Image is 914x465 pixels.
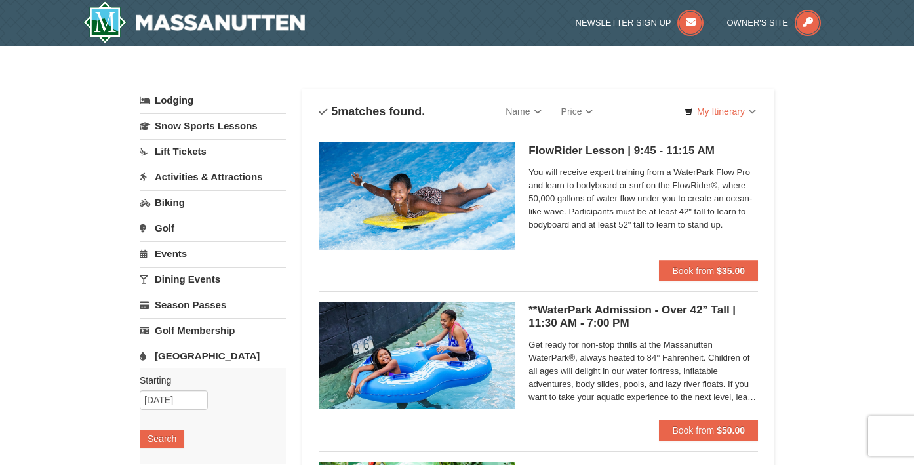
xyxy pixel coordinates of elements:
a: Dining Events [140,267,286,291]
a: Price [551,98,603,125]
a: My Itinerary [676,102,765,121]
a: Newsletter Sign Up [576,18,704,28]
a: Snow Sports Lessons [140,113,286,138]
strong: $50.00 [717,425,745,435]
a: Lift Tickets [140,139,286,163]
a: Biking [140,190,286,214]
h5: FlowRider Lesson | 9:45 - 11:15 AM [528,144,758,157]
a: Name [496,98,551,125]
a: Activities & Attractions [140,165,286,189]
a: Season Passes [140,293,286,317]
a: Events [140,241,286,266]
button: Search [140,430,184,448]
button: Book from $50.00 [659,420,758,441]
label: Starting [140,374,276,387]
span: Book from [672,425,714,435]
a: Owner's Site [727,18,822,28]
a: Golf [140,216,286,240]
a: [GEOGRAPHIC_DATA] [140,344,286,368]
span: Newsletter Sign Up [576,18,671,28]
img: 6619917-216-363963c7.jpg [319,142,515,250]
h5: **WaterPark Admission - Over 42” Tall | 11:30 AM - 7:00 PM [528,304,758,330]
img: Massanutten Resort Logo [83,1,305,43]
span: Book from [672,266,714,276]
img: 6619917-720-80b70c28.jpg [319,302,515,409]
button: Book from $35.00 [659,260,758,281]
span: Get ready for non-stop thrills at the Massanutten WaterPark®, always heated to 84° Fahrenheit. Ch... [528,338,758,404]
span: You will receive expert training from a WaterPark Flow Pro and learn to bodyboard or surf on the ... [528,166,758,232]
span: Owner's Site [727,18,789,28]
a: Lodging [140,89,286,112]
strong: $35.00 [717,266,745,276]
a: Golf Membership [140,318,286,342]
a: Massanutten Resort [83,1,305,43]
